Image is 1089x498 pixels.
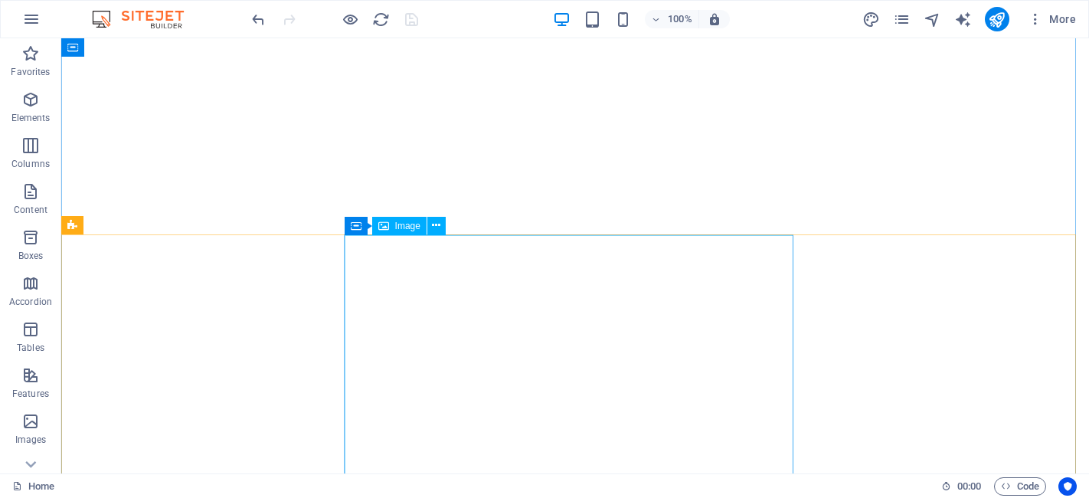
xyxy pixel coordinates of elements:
p: Content [14,204,47,216]
button: Code [994,477,1046,496]
p: Boxes [18,250,44,262]
i: On resize automatically adjust zoom level to fit chosen device. [708,12,721,26]
button: More [1022,7,1082,31]
span: 00 00 [957,477,981,496]
button: publish [985,7,1009,31]
h6: Session time [941,477,982,496]
button: design [862,10,881,28]
p: Tables [17,342,44,354]
button: 100% [645,10,699,28]
span: Image [395,221,420,231]
p: Accordion [9,296,52,308]
i: Navigator [924,11,941,28]
span: : [968,480,970,492]
span: Code [1001,477,1039,496]
i: Undo: Change text (Ctrl+Z) [250,11,267,28]
h6: 100% [668,10,692,28]
img: Editor Logo [88,10,203,28]
p: Images [15,434,47,446]
button: pages [893,10,911,28]
button: reload [371,10,390,28]
i: Publish [988,11,1006,28]
p: Features [12,388,49,400]
i: AI Writer [954,11,972,28]
button: text_generator [954,10,973,28]
i: Design (Ctrl+Alt+Y) [862,11,880,28]
p: Columns [11,158,50,170]
button: Click here to leave preview mode and continue editing [341,10,359,28]
p: Elements [11,112,51,124]
p: Favorites [11,66,50,78]
button: navigator [924,10,942,28]
button: Usercentrics [1058,477,1077,496]
span: More [1028,11,1076,27]
a: Click to cancel selection. Double-click to open Pages [12,477,54,496]
i: Pages (Ctrl+Alt+S) [893,11,911,28]
button: undo [249,10,267,28]
i: Reload page [372,11,390,28]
